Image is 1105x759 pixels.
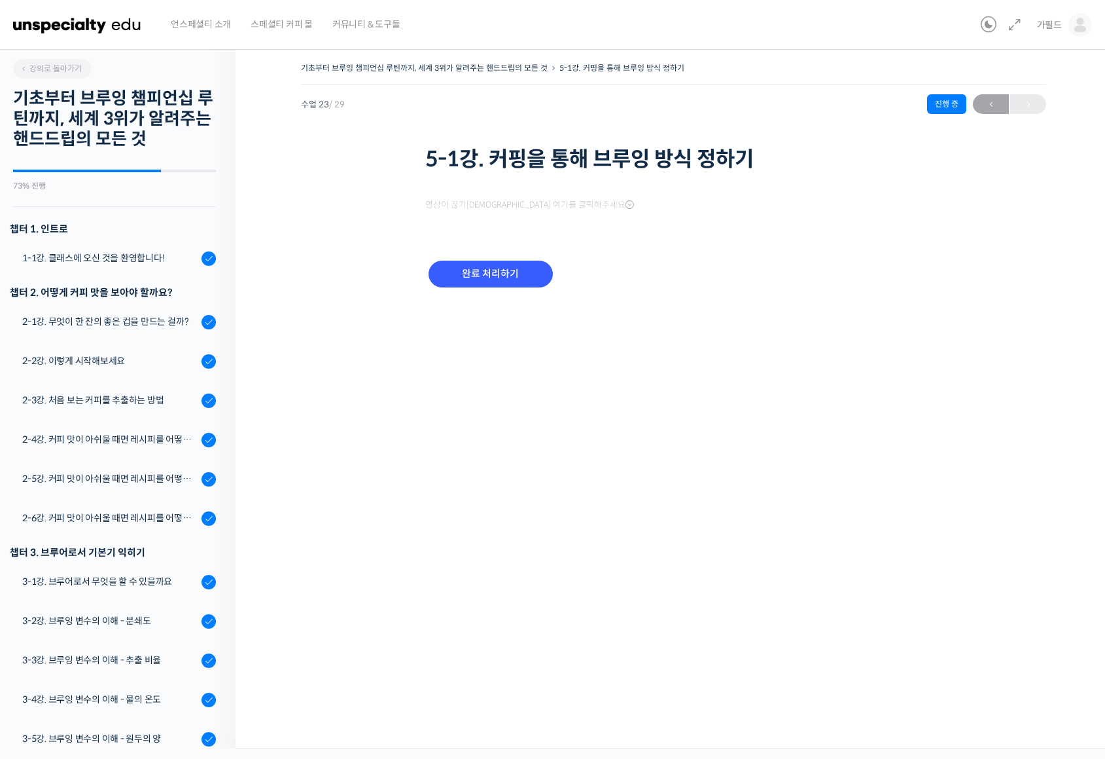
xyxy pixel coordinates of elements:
[22,731,198,746] div: 3-5강. 브루잉 변수의 이해 - 원두의 양
[973,94,1009,114] a: ←이전
[425,147,922,172] h1: 5-1강. 커핑을 통해 브루잉 방식 정하기
[20,64,82,73] span: 강의로 돌아가기
[22,692,198,707] div: 3-4강. 브루잉 변수의 이해 - 물의 온도
[13,182,216,190] div: 73% 진행
[425,200,634,210] span: 영상이 끊기[DEMOGRAPHIC_DATA] 여기를 클릭해주세요
[22,432,198,447] div: 2-4강. 커피 맛이 아쉬울 때면 레시피를 어떻게 수정해 보면 좋을까요? (1)
[10,544,216,561] div: 챕터 3. 브루어로서 기본기 익히기
[22,614,198,628] div: 3-2강. 브루잉 변수의 이해 - 분쇄도
[13,88,216,150] h2: 기초부터 브루잉 챔피언십 루틴까지, 세계 3위가 알려주는 핸드드립의 모든 것
[22,393,198,407] div: 2-3강. 처음 보는 커피를 추출하는 방법
[559,63,684,73] a: 5-1강. 커핑을 통해 브루잉 방식 정하기
[22,251,198,265] div: 1-1강. 클래스에 오신 것을 환영합니다!
[301,63,548,73] a: 기초부터 브루잉 챔피언십 루틴까지, 세계 3위가 알려주는 핸드드립의 모든 것
[973,96,1009,113] span: ←
[13,59,92,79] a: 강의로 돌아가기
[329,99,345,110] span: / 29
[22,472,198,486] div: 2-5강. 커피 맛이 아쉬울 때면 레시피를 어떻게 수정해 보면 좋을까요? (2)
[301,100,345,109] span: 수업 23
[22,314,198,329] div: 2-1강. 무엇이 한 잔의 좋은 컵을 만드는 걸까?
[10,220,216,238] h3: 챕터 1. 인트로
[22,354,198,368] div: 2-2강. 이렇게 시작해보세요
[927,94,966,114] div: 진행 중
[10,284,216,301] div: 챕터 2. 어떻게 커피 맛을 보아야 할까요?
[1037,19,1062,31] span: 가필드
[22,511,198,525] div: 2-6강. 커피 맛이 아쉬울 때면 레시피를 어떻게 수정해 보면 좋을까요? (3)
[22,574,198,589] div: 3-1강. 브루어로서 무엇을 할 수 있을까요
[22,653,198,667] div: 3-3강. 브루잉 변수의 이해 - 추출 비율
[429,261,553,287] input: 완료 처리하기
